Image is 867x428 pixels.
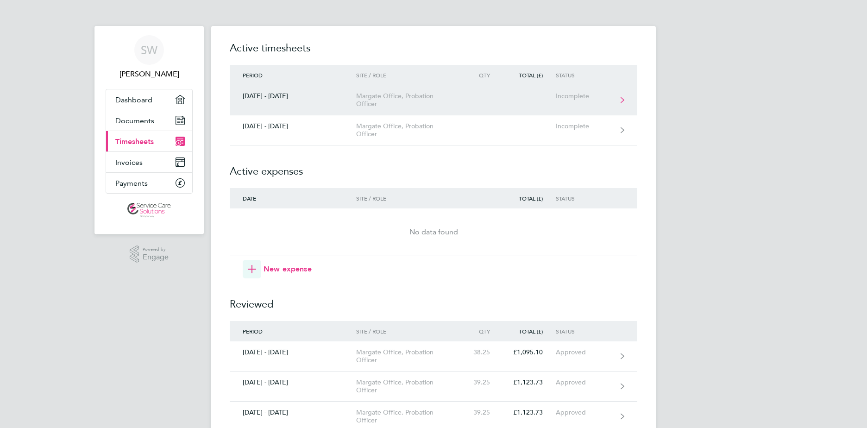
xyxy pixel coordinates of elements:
div: Date [230,195,356,201]
div: 38.25 [462,348,503,356]
div: Total (£) [503,72,556,78]
img: servicecare-logo-retina.png [127,203,171,218]
div: £1,095.10 [503,348,556,356]
div: Site / Role [356,72,462,78]
div: 39.25 [462,378,503,386]
span: Dashboard [115,95,152,104]
div: £1,123.73 [503,378,556,386]
span: Timesheets [115,137,154,146]
div: Incomplete [556,92,613,100]
span: New expense [264,264,312,275]
span: Period [243,71,263,79]
div: Site / Role [356,195,462,201]
div: Margate Office, Probation Officer [356,409,462,424]
div: Incomplete [556,122,613,130]
div: Total (£) [503,328,556,334]
span: Invoices [115,158,143,167]
h2: Active timesheets [230,41,637,65]
div: Status [556,72,613,78]
a: Dashboard [106,89,192,110]
div: [DATE] - [DATE] [230,348,356,356]
div: Approved [556,348,613,356]
span: SW [141,44,157,56]
div: [DATE] - [DATE] [230,122,356,130]
span: Engage [143,253,169,261]
nav: Main navigation [94,26,204,234]
h2: Active expenses [230,145,637,188]
a: Powered byEngage [130,245,169,263]
div: Margate Office, Probation Officer [356,92,462,108]
div: No data found [230,227,637,238]
div: Qty [462,328,503,334]
div: Margate Office, Probation Officer [356,378,462,394]
div: Approved [556,409,613,416]
div: Qty [462,72,503,78]
a: Documents [106,110,192,131]
div: Total (£) [503,195,556,201]
div: £1,123.73 [503,409,556,416]
div: Status [556,328,613,334]
span: Susan-Anne Williams [106,69,193,80]
a: [DATE] - [DATE]Margate Office, Probation Officer39.25£1,123.73Approved [230,371,637,402]
span: Payments [115,179,148,188]
span: Period [243,327,263,335]
a: [DATE] - [DATE]Margate Office, Probation Officer38.25£1,095.10Approved [230,341,637,371]
a: [DATE] - [DATE]Margate Office, Probation OfficerIncomplete [230,115,637,145]
a: SW[PERSON_NAME] [106,35,193,80]
div: [DATE] - [DATE] [230,378,356,386]
a: [DATE] - [DATE]Margate Office, Probation OfficerIncomplete [230,85,637,115]
div: Margate Office, Probation Officer [356,348,462,364]
div: Status [556,195,613,201]
a: Go to home page [106,203,193,218]
div: Approved [556,378,613,386]
a: Timesheets [106,131,192,151]
div: Site / Role [356,328,462,334]
h2: Reviewed [230,278,637,321]
span: Documents [115,116,154,125]
div: 39.25 [462,409,503,416]
a: Invoices [106,152,192,172]
div: [DATE] - [DATE] [230,409,356,416]
button: New expense [243,260,312,278]
div: [DATE] - [DATE] [230,92,356,100]
div: Margate Office, Probation Officer [356,122,462,138]
a: Payments [106,173,192,193]
span: Powered by [143,245,169,253]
